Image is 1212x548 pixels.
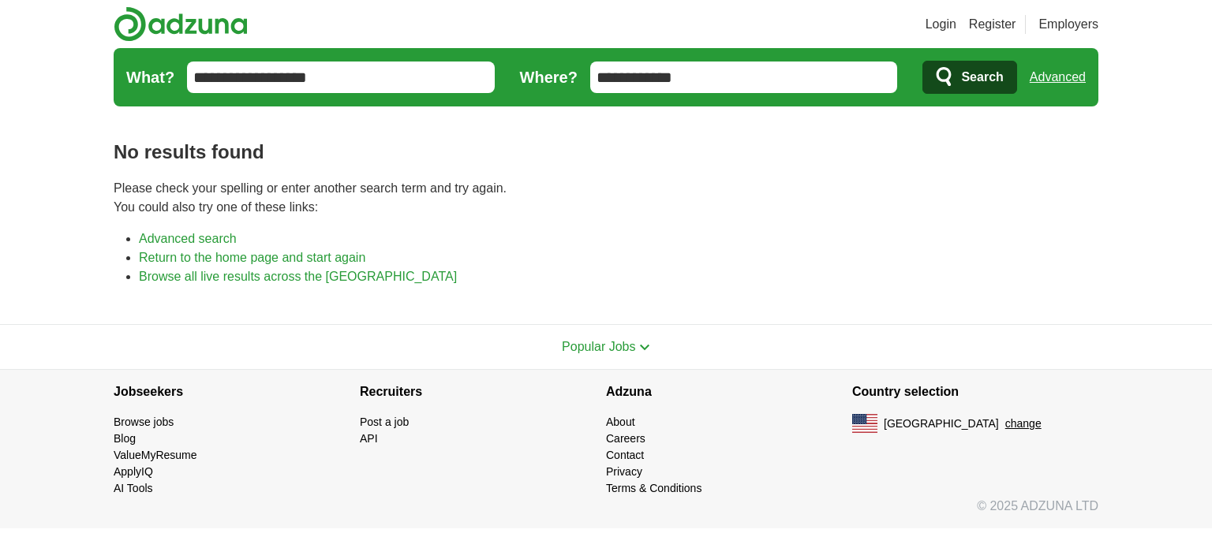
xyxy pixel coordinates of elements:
[606,416,635,428] a: About
[852,414,877,433] img: US flag
[884,416,999,432] span: [GEOGRAPHIC_DATA]
[139,251,365,264] a: Return to the home page and start again
[639,344,650,351] img: toggle icon
[961,62,1003,93] span: Search
[606,465,642,478] a: Privacy
[1030,62,1086,93] a: Advanced
[114,465,153,478] a: ApplyIQ
[852,370,1098,414] h4: Country selection
[114,449,197,461] a: ValueMyResume
[139,232,237,245] a: Advanced search
[1005,416,1042,432] button: change
[114,432,136,445] a: Blog
[101,497,1111,528] div: © 2025 ADZUNA LTD
[114,6,248,42] img: Adzuna logo
[922,61,1016,94] button: Search
[126,65,174,89] label: What?
[139,270,457,283] a: Browse all live results across the [GEOGRAPHIC_DATA]
[1038,15,1098,34] a: Employers
[969,15,1016,34] a: Register
[606,449,644,461] a: Contact
[360,416,409,428] a: Post a job
[114,138,1098,166] h1: No results found
[114,416,174,428] a: Browse jobs
[360,432,378,445] a: API
[606,482,701,494] a: Terms & Conditions
[926,15,956,34] a: Login
[520,65,578,89] label: Where?
[114,482,153,494] a: AI Tools
[114,179,1098,217] p: Please check your spelling or enter another search term and try again. You could also try one of ...
[562,340,635,353] span: Popular Jobs
[606,432,645,445] a: Careers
